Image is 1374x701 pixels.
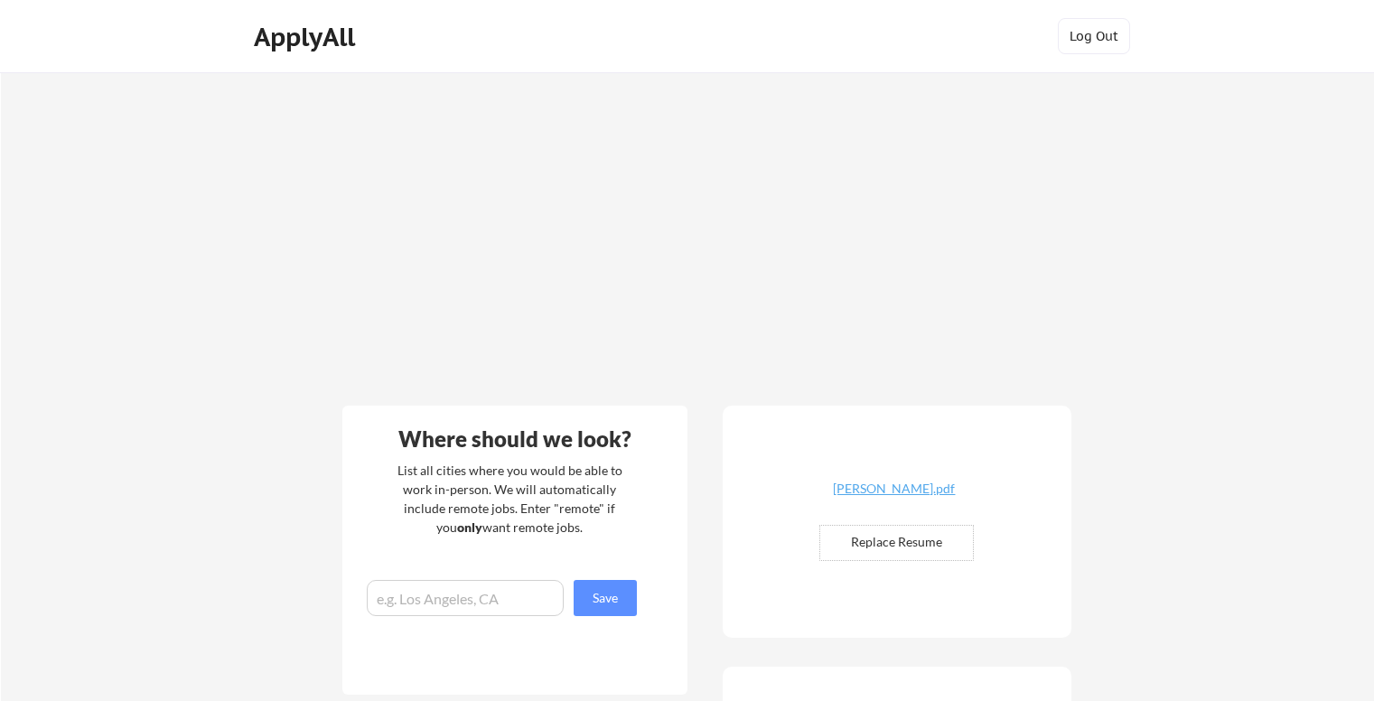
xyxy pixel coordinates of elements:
a: [PERSON_NAME].pdf [787,482,1002,510]
input: e.g. Los Angeles, CA [367,580,564,616]
div: List all cities where you would be able to work in-person. We will automatically include remote j... [386,461,634,537]
button: Log Out [1058,18,1130,54]
div: Where should we look? [347,428,683,450]
div: ApplyAll [254,22,360,52]
strong: only [457,519,482,535]
button: Save [574,580,637,616]
div: [PERSON_NAME].pdf [787,482,1002,495]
